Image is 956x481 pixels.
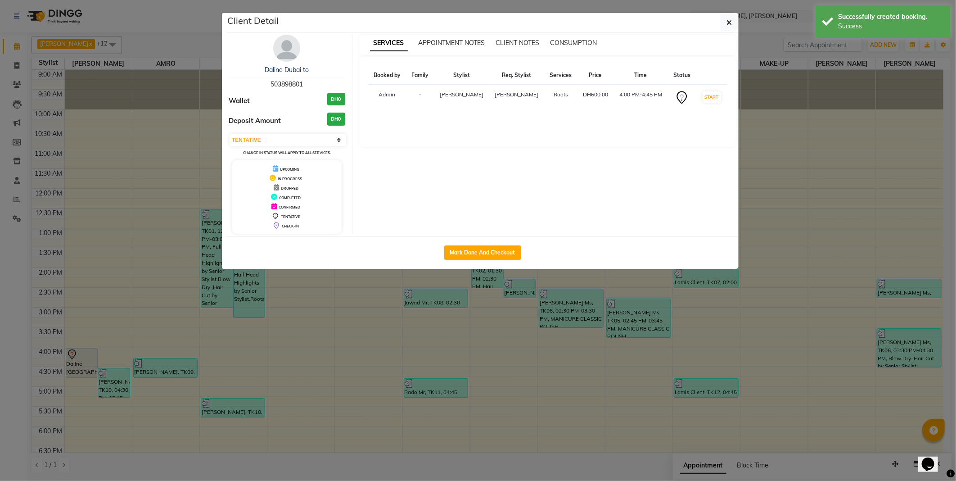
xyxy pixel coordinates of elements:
th: Status [668,66,696,85]
img: avatar [273,35,300,62]
span: CLIENT NOTES [496,39,540,47]
div: Successfully created booking. [838,12,944,22]
span: UPCOMING [280,167,299,172]
a: Daline Dubai to [265,66,309,74]
span: APPOINTMENT NOTES [419,39,485,47]
span: CONFIRMED [279,205,300,209]
span: [PERSON_NAME] [440,91,483,98]
span: CONSUMPTION [550,39,597,47]
td: 4:00 PM-4:45 PM [614,85,668,111]
span: DROPPED [281,186,298,191]
th: Time [614,66,668,85]
span: COMPLETED [279,195,301,200]
th: Booked by [368,66,406,85]
small: Change in status will apply to all services. [243,150,331,155]
h3: DH0 [327,113,345,126]
span: [PERSON_NAME] [495,91,539,98]
div: Roots [550,91,572,99]
th: Stylist [434,66,489,85]
span: TENTATIVE [281,214,300,219]
h3: DH0 [327,93,345,106]
th: Req. Stylist [489,66,544,85]
td: Admin [368,85,406,111]
iframe: chat widget [918,445,947,472]
span: 503898801 [271,80,303,88]
td: - [406,85,434,111]
div: Success [838,22,944,31]
span: Deposit Amount [229,116,281,126]
span: IN PROGRESS [278,177,302,181]
span: SERVICES [370,35,408,51]
button: Mark Done And Checkout [444,245,521,260]
div: DH600.00 [583,91,609,99]
th: Services [544,66,577,85]
button: START [703,91,721,103]
th: Family [406,66,434,85]
th: Price [577,66,614,85]
h5: Client Detail [227,14,279,27]
span: CHECK-IN [282,224,299,228]
span: Wallet [229,96,250,106]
